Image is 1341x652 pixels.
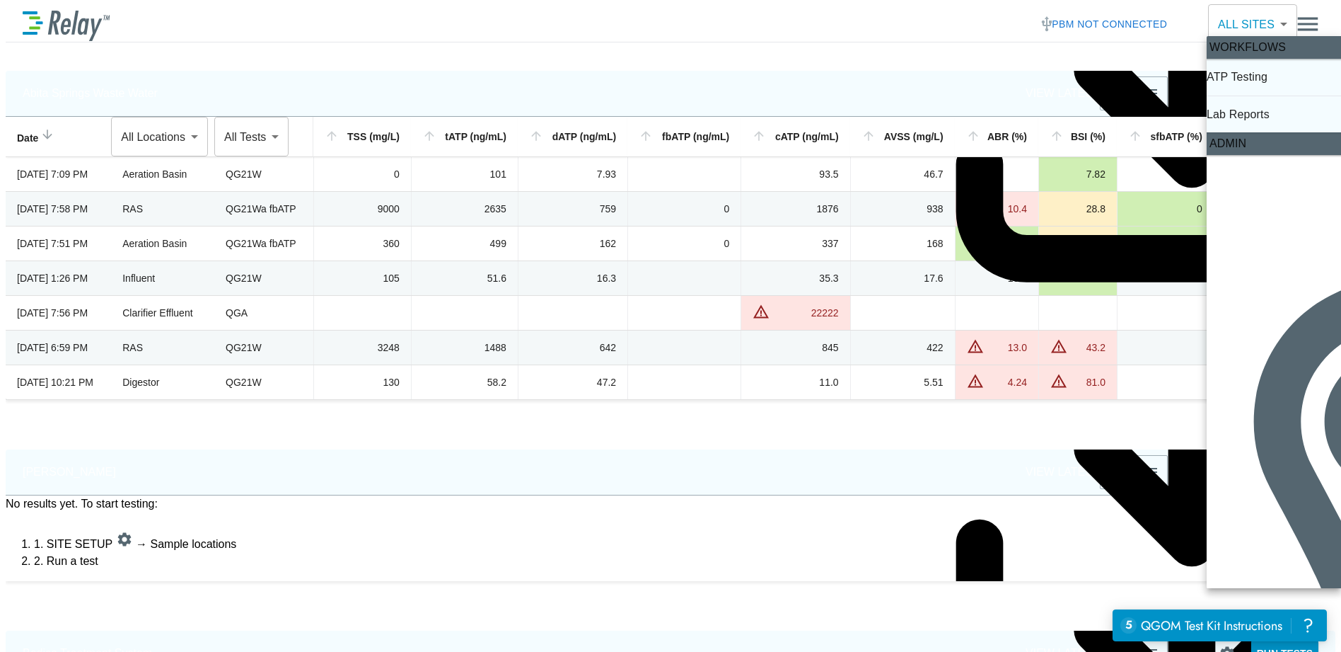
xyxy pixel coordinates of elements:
p: ADMIN [1209,135,1338,152]
iframe: Resource center [1113,610,1327,641]
p: ATP Testing [1207,69,1267,86]
p: WORKFLOWS [1209,39,1338,56]
p: Lab Reports [1207,106,1270,123]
